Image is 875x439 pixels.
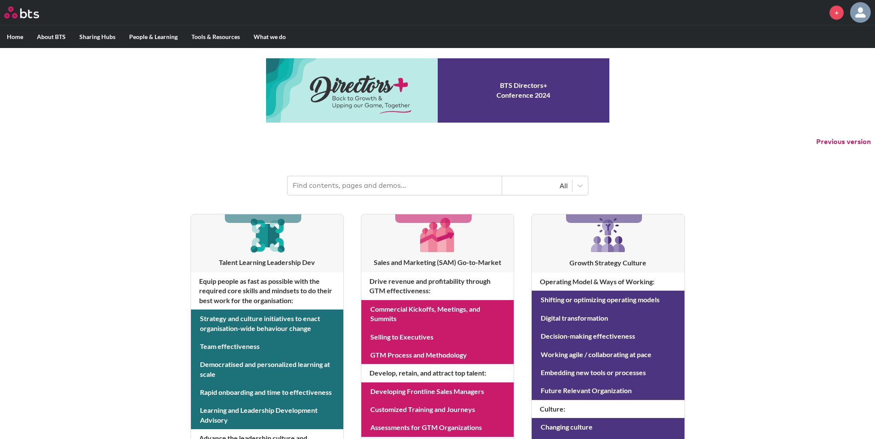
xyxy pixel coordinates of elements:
[587,214,629,256] img: [object Object]
[361,272,514,300] h4: Drive revenue and profitability through GTM effectiveness :
[506,181,568,190] div: All
[417,214,458,255] img: [object Object]
[532,400,684,418] h4: Culture :
[850,2,871,23] img: Zander Ross
[816,137,871,147] button: Previous version
[30,26,73,48] label: About BTS
[247,214,288,255] img: [object Object]
[532,273,684,291] h4: Operating Model & Ways of Working :
[532,258,684,268] h3: Growth Strategy Culture
[191,272,343,310] h4: Equip people as fast as possible with the required core skills and mindsets to do their best work...
[850,2,871,23] a: Profile
[122,26,185,48] label: People & Learning
[247,26,293,48] label: What we do
[361,364,514,382] h4: Develop, retain, and attract top talent :
[361,258,514,267] h3: Sales and Marketing (SAM) Go-to-Market
[4,6,55,18] a: Go home
[288,176,502,195] input: Find contents, pages and demos...
[830,6,844,20] a: +
[4,6,39,18] img: BTS Logo
[73,26,122,48] label: Sharing Hubs
[266,58,609,123] a: Conference 2024
[191,258,343,267] h3: Talent Learning Leadership Dev
[185,26,247,48] label: Tools & Resources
